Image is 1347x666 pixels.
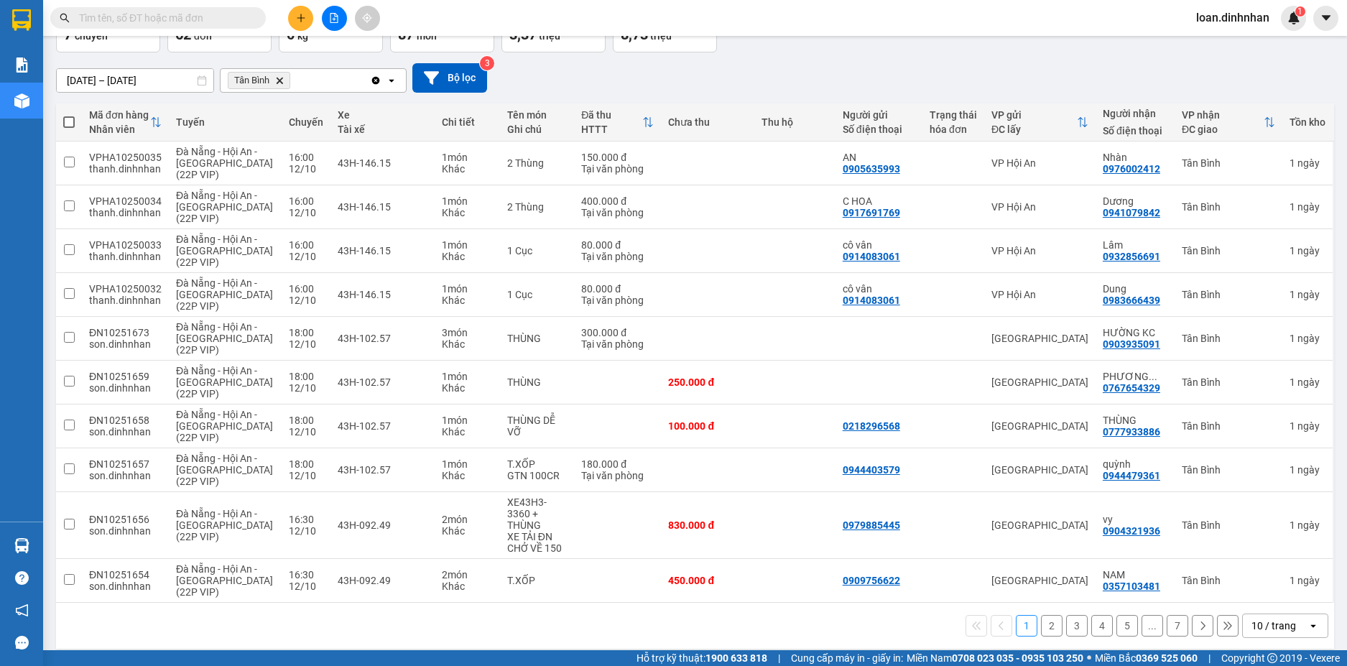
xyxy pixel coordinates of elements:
[386,75,397,86] svg: open
[843,295,900,306] div: 0914083061
[507,575,567,586] div: T.XỐP
[442,581,493,592] div: Khác
[581,458,654,470] div: 180.000 đ
[1297,201,1320,213] span: ngày
[1087,655,1091,661] span: ⚪️
[1290,157,1325,169] div: 1
[843,283,915,295] div: cô vân
[843,575,900,586] div: 0909756622
[89,514,162,525] div: ĐN10251656
[1103,426,1160,438] div: 0777933886
[930,109,977,121] div: Trạng thái
[621,26,648,43] span: 8,73
[75,30,108,42] span: chuyến
[507,289,567,300] div: 1 Cục
[60,13,70,23] span: search
[275,76,284,85] svg: Delete
[338,575,427,586] div: 43H-092.49
[1091,615,1113,637] button: 4
[442,207,493,218] div: Khác
[991,333,1088,344] div: [GEOGRAPHIC_DATA]
[843,109,915,121] div: Người gửi
[1290,464,1325,476] div: 1
[14,93,29,108] img: warehouse-icon
[581,207,654,218] div: Tại văn phòng
[442,426,493,438] div: Khác
[650,30,672,42] span: triệu
[1297,6,1302,17] span: 1
[1182,420,1275,432] div: Tân Bình
[507,245,567,256] div: 1 Cục
[338,519,427,531] div: 43H-092.49
[289,426,323,438] div: 12/10
[1103,525,1160,537] div: 0904321936
[1175,103,1282,142] th: Toggle SortBy
[668,376,747,388] div: 250.000 đ
[1103,239,1167,251] div: Lâm
[762,116,828,128] div: Thu hộ
[289,382,323,394] div: 12/10
[1182,519,1275,531] div: Tân Bình
[176,409,273,443] span: Đà Nẵng - Hội An - [GEOGRAPHIC_DATA] (22P VIP)
[442,338,493,350] div: Khác
[1103,327,1167,338] div: HƯỜNG KC
[480,56,494,70] sup: 3
[82,103,169,142] th: Toggle SortBy
[1103,581,1160,592] div: 0357103481
[289,514,323,525] div: 16:30
[507,376,567,388] div: THÙNG
[289,283,323,295] div: 16:00
[843,464,900,476] div: 0944403579
[1297,575,1320,586] span: ngày
[1103,371,1167,382] div: PHƯƠNG KÍNH DỄ VỠ
[89,124,150,135] div: Nhân viên
[991,289,1088,300] div: VP Hội An
[15,603,29,617] span: notification
[289,239,323,251] div: 16:00
[329,13,339,23] span: file-add
[175,26,191,43] span: 62
[89,569,162,581] div: ĐN10251654
[581,251,654,262] div: Tại văn phòng
[1297,245,1320,256] span: ngày
[338,376,427,388] div: 43H-102.57
[1297,289,1320,300] span: ngày
[442,569,493,581] div: 2 món
[355,6,380,31] button: aim
[176,508,273,542] span: Đà Nẵng - Hội An - [GEOGRAPHIC_DATA] (22P VIP)
[289,195,323,207] div: 16:00
[1103,382,1160,394] div: 0767654329
[1297,157,1320,169] span: ngày
[1103,283,1167,295] div: Dung
[338,245,427,256] div: 43H-146.15
[15,636,29,649] span: message
[1167,615,1188,637] button: 7
[89,239,162,251] div: VPHA10250033
[289,116,323,128] div: Chuyến
[338,289,427,300] div: 43H-146.15
[176,116,274,128] div: Tuyến
[1103,338,1160,350] div: 0903935091
[1041,615,1063,637] button: 2
[539,30,560,42] span: triệu
[293,73,295,88] input: Selected Tân Bình.
[1103,514,1167,525] div: vy
[991,575,1088,586] div: [GEOGRAPHIC_DATA]
[507,201,567,213] div: 2 Thùng
[1297,420,1320,432] span: ngày
[176,233,273,268] span: Đà Nẵng - Hội An - [GEOGRAPHIC_DATA] (22P VIP)
[338,420,427,432] div: 43H-102.57
[581,470,654,481] div: Tại văn phòng
[843,124,915,135] div: Số điện thoại
[176,277,273,312] span: Đà Nẵng - Hội An - [GEOGRAPHIC_DATA] (22P VIP)
[442,382,493,394] div: Khác
[1142,615,1163,637] button: ...
[322,6,347,31] button: file-add
[507,109,567,121] div: Tên món
[176,321,273,356] span: Đà Nẵng - Hội An - [GEOGRAPHIC_DATA] (22P VIP)
[289,327,323,338] div: 18:00
[1103,195,1167,207] div: Dương
[89,295,162,306] div: thanh.dinhnhan
[442,152,493,163] div: 1 món
[1182,124,1264,135] div: ĐC giao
